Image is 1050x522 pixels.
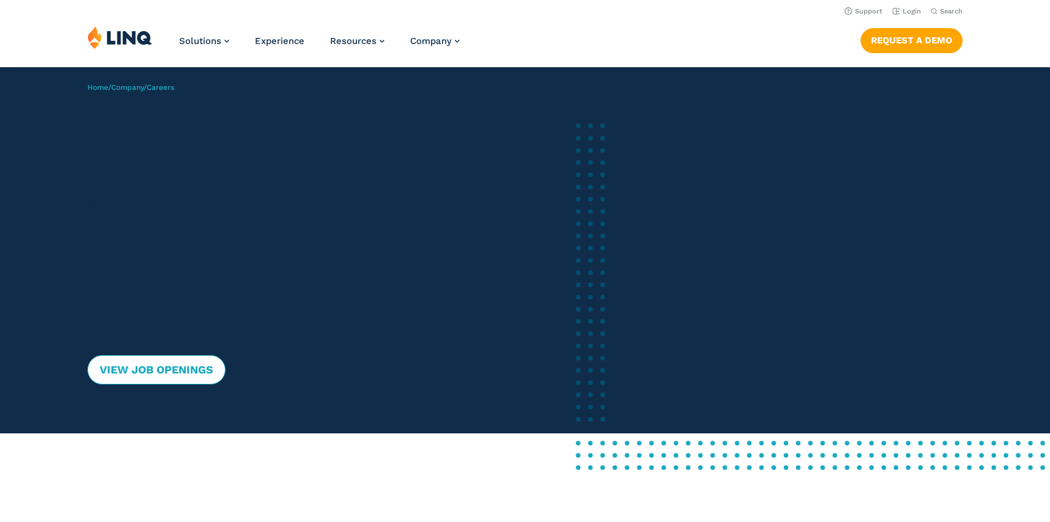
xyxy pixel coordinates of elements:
[87,83,174,92] span: / /
[255,35,304,46] a: Experience
[87,26,152,49] img: LINQ | K‑12 Software
[87,355,226,384] a: View Job Openings
[892,7,921,15] a: Login
[330,35,376,46] span: Resources
[87,138,501,175] h2: Join our Team
[410,35,452,46] span: Company
[111,83,144,92] a: Company
[179,35,229,46] a: Solutions
[931,7,963,16] button: Open Search Bar
[861,28,963,53] a: Request a Demo
[179,35,221,46] span: Solutions
[87,229,501,321] p: LINQ modernizes K-12 school operations with best-in-class, cloud-based software solutions built t...
[861,26,963,53] nav: Button Navigation
[845,7,883,15] a: Support
[87,83,108,92] a: Home
[940,7,963,15] span: Search
[87,106,501,121] h1: Careers at LINQ
[410,35,460,46] a: Company
[179,26,460,66] nav: Primary Navigation
[87,197,501,211] p: Shape the future of K-12
[330,35,384,46] a: Resources
[147,83,174,92] span: Careers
